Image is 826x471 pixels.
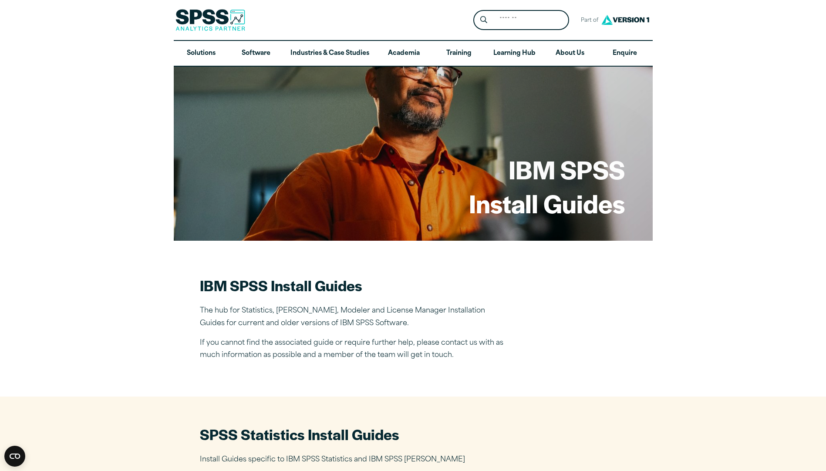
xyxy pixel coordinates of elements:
[473,10,569,30] form: Site Header Search Form
[469,152,625,220] h1: IBM SPSS Install Guides
[576,14,599,27] span: Part of
[229,41,283,66] a: Software
[486,41,543,66] a: Learning Hub
[480,16,487,24] svg: Search magnifying glass icon
[597,41,652,66] a: Enquire
[174,41,229,66] a: Solutions
[175,9,245,31] img: SPSS Analytics Partner
[200,305,505,330] p: The hub for Statistics, [PERSON_NAME], Modeler and License Manager Installation Guides for curren...
[174,41,653,66] nav: Desktop version of site main menu
[283,41,376,66] a: Industries & Case Studies
[200,337,505,362] p: If you cannot find the associated guide or require further help, please contact us with as much i...
[376,41,431,66] a: Academia
[4,446,25,467] button: Open CMP widget
[543,41,597,66] a: About Us
[200,424,627,444] h2: SPSS Statistics Install Guides
[599,12,651,28] img: Version1 Logo
[431,41,486,66] a: Training
[200,276,505,295] h2: IBM SPSS Install Guides
[475,12,492,28] button: Search magnifying glass icon
[200,454,627,466] p: Install Guides specific to IBM SPSS Statistics and IBM SPSS [PERSON_NAME]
